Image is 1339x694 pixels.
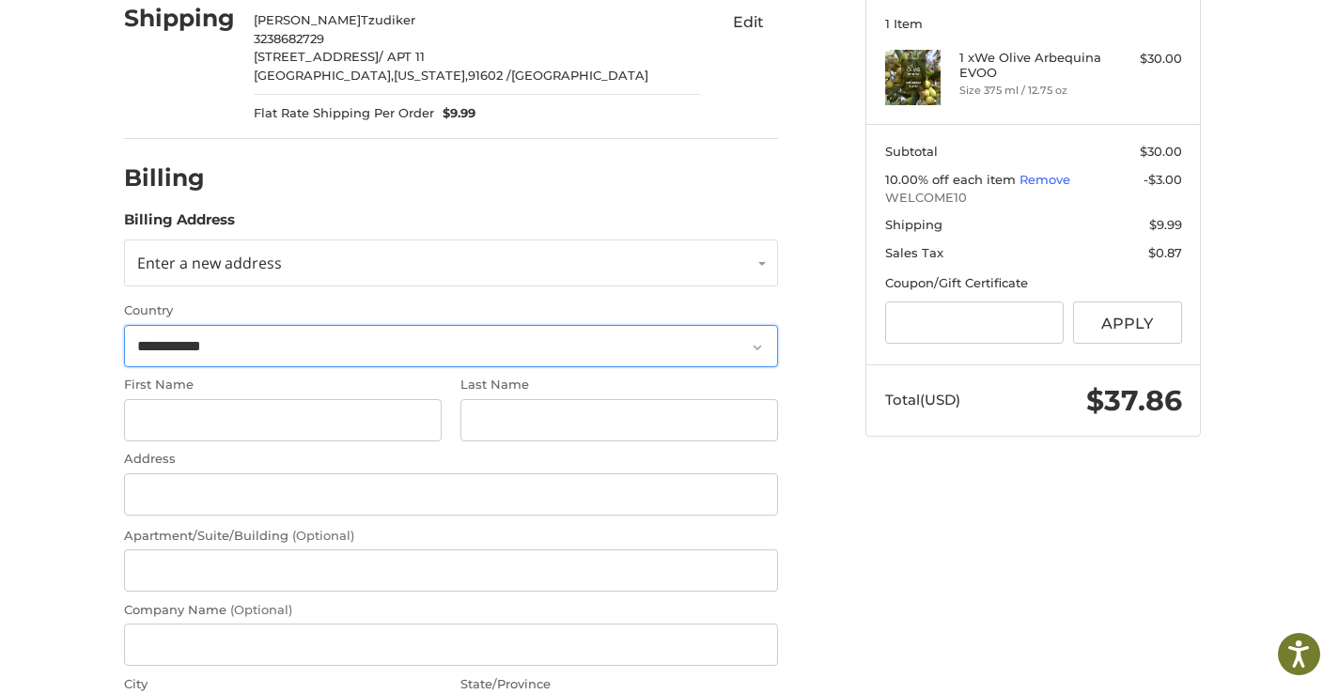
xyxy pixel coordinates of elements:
h2: Shipping [124,4,235,33]
span: $9.99 [1149,217,1182,232]
span: $30.00 [1140,144,1182,159]
label: City [124,675,442,694]
label: First Name [124,376,442,394]
h3: 1 Item [885,16,1182,31]
label: Apartment/Suite/Building [124,527,778,546]
input: Gift Certificate or Coupon Code [885,301,1065,344]
span: -$3.00 [1144,172,1182,187]
label: Company Name [124,601,778,620]
a: Enter or select a different address [124,239,778,286]
label: Last Name [460,376,778,394]
span: [GEOGRAPHIC_DATA], [254,68,394,83]
span: [STREET_ADDRESS] [254,49,379,64]
span: 91602 / [468,68,511,83]
small: (Optional) [292,528,354,543]
span: Tzudiker [361,12,415,27]
button: Open LiveChat chat widget [216,24,239,47]
button: Apply [1073,301,1182,344]
span: [US_STATE], [394,68,468,83]
span: Sales Tax [885,245,943,260]
h4: 1 x We Olive Arbequina EVOO [959,50,1103,81]
label: Country [124,301,778,320]
span: Shipping [885,217,942,232]
label: State/Province [460,675,778,694]
label: Address [124,450,778,469]
li: Size 375 ml / 12.75 oz [959,83,1103,99]
span: $0.87 [1148,245,1182,260]
span: [PERSON_NAME] [254,12,361,27]
p: We're away right now. Please check back later! [26,28,212,43]
div: Coupon/Gift Certificate [885,274,1182,293]
h2: Billing [124,163,234,193]
span: Enter a new address [137,253,282,273]
button: Edit [718,7,778,37]
span: [GEOGRAPHIC_DATA] [511,68,648,83]
span: $37.86 [1086,383,1182,418]
span: Total (USD) [885,391,960,409]
div: $30.00 [1108,50,1182,69]
span: 3238682729 [254,31,324,46]
a: Remove [1020,172,1070,187]
span: Subtotal [885,144,938,159]
span: / APT 11 [379,49,425,64]
span: 10.00% off each item [885,172,1020,187]
span: WELCOME10 [885,189,1182,208]
span: $9.99 [434,104,476,123]
span: Flat Rate Shipping Per Order [254,104,434,123]
legend: Billing Address [124,209,235,239]
small: (Optional) [230,602,292,617]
